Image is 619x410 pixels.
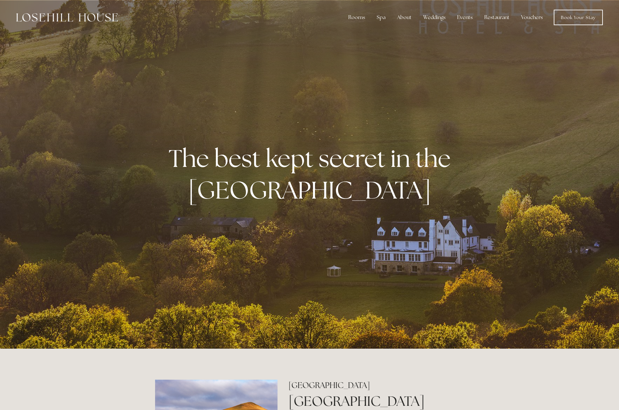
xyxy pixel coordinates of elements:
div: About [392,11,417,24]
h2: [GEOGRAPHIC_DATA] [289,380,464,391]
div: Weddings [418,11,451,24]
strong: The best kept secret in the [GEOGRAPHIC_DATA] [169,142,456,206]
a: Book Your Stay [554,10,603,25]
a: Vouchers [516,11,548,24]
img: Losehill House [16,13,118,22]
div: Rooms [343,11,370,24]
div: Spa [372,11,391,24]
div: Restaurant [479,11,515,24]
div: Events [452,11,478,24]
